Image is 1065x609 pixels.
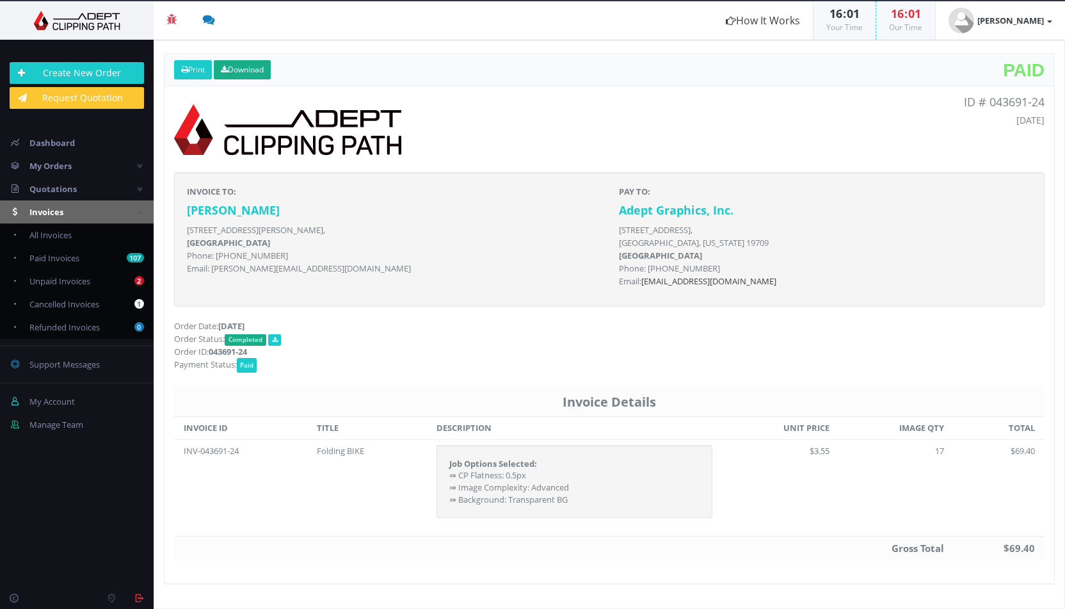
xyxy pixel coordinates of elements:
[174,417,307,440] th: INVOICE ID
[619,223,1032,288] p: [STREET_ADDRESS], [GEOGRAPHIC_DATA], [US_STATE] 19709 Phone: [PHONE_NUMBER] Email:
[29,252,79,264] span: Paid Invoices
[722,417,839,440] th: UNIT PRICE
[949,8,974,33] img: user_default.jpg
[29,206,63,218] span: Invoices
[641,275,776,287] a: [EMAIL_ADDRESS][DOMAIN_NAME]
[10,62,144,84] a: Create New Order
[826,22,863,33] small: Your Time
[307,417,427,440] th: TITLE
[29,183,77,195] span: Quotations
[29,160,72,172] span: My Orders
[904,6,908,21] span: :
[29,275,90,287] span: Unpaid Invoices
[134,322,144,332] b: 0
[218,320,244,332] strong: [DATE]
[449,458,537,469] strong: Job Options Selected:
[954,417,1045,440] th: TOTAL
[29,137,75,149] span: Dashboard
[847,6,860,21] span: 01
[29,359,100,370] span: Support Messages
[10,87,144,109] a: Request Quotation
[214,60,271,79] a: Download
[1003,60,1045,79] span: Paid
[174,439,307,536] td: INV-043691-24
[174,60,212,79] a: Print
[936,1,1065,40] a: [PERSON_NAME]
[134,299,144,309] b: 1
[225,334,266,346] span: Completed
[134,276,144,286] b: 2
[842,6,847,21] span: :
[29,298,99,310] span: Cancelled Invoices
[977,15,1044,26] strong: [PERSON_NAME]
[839,439,954,536] td: 17
[237,358,257,373] span: Paid
[29,321,100,333] span: Refunded Invoices
[891,6,904,21] span: 16
[722,439,839,536] td: $3.55
[619,115,1045,125] h5: [DATE]
[892,542,944,555] strong: Gross Total
[174,96,401,163] img: logo-print.png
[619,96,1045,109] p: ID # 043691-24
[619,186,650,197] strong: PAY TO:
[187,202,280,218] strong: [PERSON_NAME]
[29,396,75,407] span: My Account
[174,388,1045,417] th: Invoice Details
[713,1,813,40] a: How It Works
[829,6,842,21] span: 16
[908,6,921,21] span: 01
[619,250,702,261] b: [GEOGRAPHIC_DATA]
[127,253,144,263] b: 107
[954,439,1045,536] td: $69.40
[427,417,722,440] th: DESCRIPTION
[889,22,922,33] small: Our Time
[187,186,236,197] strong: INVOICE TO:
[1004,542,1035,555] strong: $69.40
[209,346,247,357] strong: 043691-24
[29,419,83,430] span: Manage Team
[317,445,417,457] div: Folding BIKE
[187,237,270,248] b: [GEOGRAPHIC_DATA]
[174,320,1045,371] p: Order Date: Order Status: Order ID: Payment Status:
[436,445,712,518] div: ⇛ CP Flatness: 0.5px ⇛ Image Complexity: Advanced ⇛ Background: Transparent BG
[619,202,733,218] strong: Adept Graphics, Inc.
[187,223,600,275] p: [STREET_ADDRESS][PERSON_NAME], Phone: [PHONE_NUMBER] Email: [PERSON_NAME][EMAIL_ADDRESS][DOMAIN_N...
[29,229,72,241] span: All Invoices
[10,11,144,30] img: Adept Graphics
[839,417,954,440] th: IMAGE QTY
